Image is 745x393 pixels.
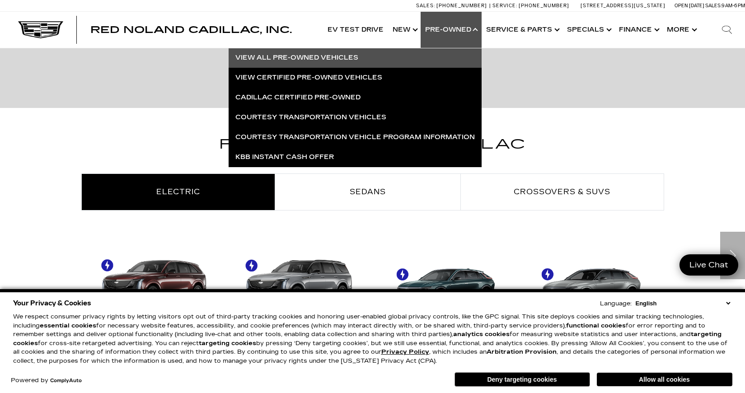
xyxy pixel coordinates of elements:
div: Powered by [11,378,82,384]
a: Finance [614,12,662,48]
button: Deny targeting cookies [454,372,590,387]
img: LYRIQ [377,246,514,314]
strong: Arbitration Provision [487,348,557,356]
a: Pre-Owned [421,12,482,48]
span: [PHONE_NUMBER] [436,3,487,9]
span: 9 AM-6 PM [722,3,745,9]
a: LYRIQ-V LYRIQ-V [518,246,664,339]
a: Service & Parts [482,12,562,48]
img: LYRIQ-V [523,246,660,314]
a: Service: [PHONE_NUMBER] [489,3,572,8]
a: Sales: [PHONE_NUMBER] [416,3,489,8]
span: Your Privacy & Cookies [13,297,91,309]
strong: analytics cookies [453,331,510,338]
div: Language: [600,301,632,307]
img: ESCALADE IQ [86,246,223,314]
h2: Find Your Next Cadillac [81,133,664,167]
img: Cadillac Dark Logo with Cadillac White Text [18,21,63,38]
span: Sedans [350,187,386,196]
span: Sales: [416,3,435,9]
strong: targeting cookies [199,340,256,347]
a: Specials [562,12,614,48]
a: Courtesy Transportation Vehicles [229,108,482,127]
p: We respect consumer privacy rights by letting visitors opt out of third-party tracking cookies an... [13,313,732,365]
li: Electric [81,173,275,211]
div: Search [709,12,745,48]
u: Privacy Policy [381,348,429,356]
a: Cadillac Certified Pre-Owned [229,88,482,108]
a: View Certified Pre-Owned Vehicles [229,68,482,88]
a: EV Test Drive [323,12,388,48]
span: Open [DATE] [675,3,704,9]
li: Crossovers & SUVs [461,173,664,211]
span: Red Noland Cadillac, Inc. [90,24,292,35]
li: Sedans [275,173,461,211]
button: More [662,12,700,48]
strong: essential cookies [40,322,96,329]
a: ESCALADE IQL ESCALADE IQL [227,246,373,339]
span: Service: [492,3,517,9]
a: View All Pre-Owned Vehicles [229,48,482,68]
a: New [388,12,421,48]
a: KBB Instant Cash Offer [229,147,482,167]
a: Live Chat [679,254,738,276]
span: Live Chat [685,260,733,270]
select: Language Select [633,299,732,308]
a: Red Noland Cadillac, Inc. [90,25,292,34]
a: [STREET_ADDRESS][US_STATE] [581,3,665,9]
strong: targeting cookies [13,331,722,347]
strong: functional cookies [566,322,626,329]
span: Crossovers & SUVs [514,187,610,196]
a: Courtesy Transportation Vehicle Program Information [229,127,482,147]
span: Sales: [705,3,722,9]
div: Electric [81,246,664,339]
a: LYRIQ LYRIQ [373,246,519,339]
span: [PHONE_NUMBER] [519,3,569,9]
span: Electric [156,187,200,196]
img: ESCALADE IQL [231,246,368,314]
a: ESCALADE IQ ESCALADE IQ [81,246,227,339]
button: Allow all cookies [597,373,732,386]
div: Next slide [720,232,745,279]
a: ComplyAuto [50,378,82,384]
